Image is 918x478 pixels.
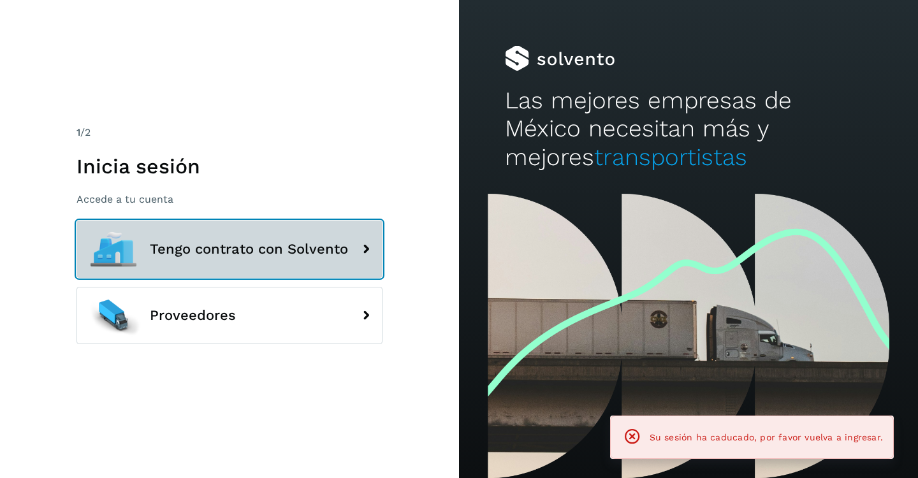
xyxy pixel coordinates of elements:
span: transportistas [594,143,747,171]
div: /2 [76,125,382,140]
button: Proveedores [76,287,382,344]
span: Su sesión ha caducado, por favor vuelva a ingresar. [650,432,883,442]
span: 1 [76,126,80,138]
p: Accede a tu cuenta [76,193,382,205]
span: Tengo contrato con Solvento [150,242,348,257]
h2: Las mejores empresas de México necesitan más y mejores [505,87,872,171]
h1: Inicia sesión [76,154,382,178]
button: Tengo contrato con Solvento [76,221,382,278]
span: Proveedores [150,308,236,323]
